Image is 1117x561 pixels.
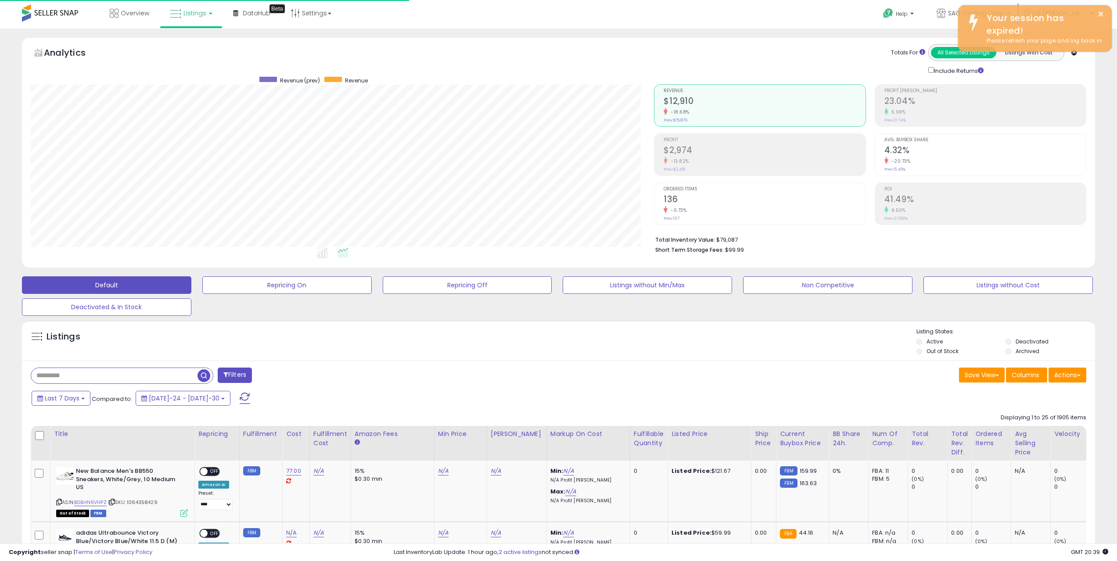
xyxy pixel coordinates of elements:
div: 15% [355,467,427,475]
button: Listings without Cost [923,276,1093,294]
label: Archived [1016,347,1039,355]
small: Prev: $3,451 [664,167,686,172]
div: Cost [286,429,306,439]
span: $99.99 [725,246,744,254]
div: Ship Price [755,429,772,448]
span: [DATE]-24 - [DATE]-30 [149,394,219,403]
small: -20.73% [888,158,911,164]
button: Repricing On [202,276,372,294]
button: Default [22,276,191,294]
img: 31GBzQdLmyL._SL40_.jpg [56,467,74,485]
small: (0%) [975,475,988,482]
a: N/A [565,487,576,496]
div: Totals For [891,49,925,57]
div: FBM: n/a [872,537,901,545]
a: 77.00 [286,467,301,475]
div: Amazon Fees [355,429,431,439]
div: 0 [912,483,947,491]
div: Min Price [438,429,483,439]
button: Non Competitive [743,276,912,294]
small: Prev: 5.45% [884,167,905,172]
div: Tooltip anchor [269,4,285,13]
div: Amazon AI [198,543,229,550]
div: $121.67 [672,467,744,475]
strong: Copyright [9,548,41,556]
span: Revenue [664,89,865,93]
div: Current Buybox Price [780,429,825,448]
button: [DATE]-24 - [DATE]-30 [136,391,230,406]
a: N/A [491,467,501,475]
div: ASIN: [56,467,188,516]
span: Revenue [345,77,368,84]
div: Ordered Items [975,429,1007,448]
span: Last 7 Days [45,394,79,403]
div: Last InventoryLab Update: 1 hour ago, not synced. [394,548,1108,557]
button: Deactivated & In Stock [22,298,191,316]
button: Save View [959,368,1005,382]
b: adidas Ultrabounce Victory Blue/Victory Blue/White 11.5 D (M) [76,529,183,547]
span: Avg. Buybox Share [884,138,1086,143]
a: N/A [438,467,449,475]
small: Prev: $15,876 [664,118,687,123]
span: ROI [884,187,1086,192]
div: Velocity [1054,429,1086,439]
label: Active [927,338,943,345]
span: Columns [1012,371,1039,379]
small: (0%) [912,475,924,482]
h2: 136 [664,194,865,206]
div: FBM: 5 [872,475,901,483]
div: seller snap | | [9,548,152,557]
span: All listings that are currently out of stock and unavailable for purchase on Amazon [56,510,89,517]
b: Short Term Storage Fees: [655,246,724,254]
b: Min: [550,467,564,475]
div: 0 [1054,529,1090,537]
small: (0%) [1054,475,1067,482]
div: FBA: 11 [872,467,901,475]
h2: 23.04% [884,96,1086,108]
button: All Selected Listings [931,47,996,58]
a: B0BHN9VHPZ [74,499,107,506]
div: Total Rev. [912,429,944,448]
a: N/A [286,529,297,537]
b: Max: [550,487,566,496]
a: N/A [563,529,574,537]
b: Listed Price: [672,529,711,537]
small: FBM [780,479,797,488]
span: | SKU: 1064358429 [108,499,158,506]
div: Displaying 1 to 25 of 1905 items [1001,414,1086,422]
p: N/A Profit [PERSON_NAME] [550,540,623,546]
span: Overview [121,9,149,18]
span: Help [896,10,908,18]
small: Prev: 37.89% [884,216,908,221]
small: (0%) [912,538,924,545]
div: 15% [355,529,427,537]
small: (0%) [1054,538,1067,545]
span: 163.63 [800,479,817,487]
button: Last 7 Days [32,391,90,406]
a: N/A [491,529,501,537]
h5: Analytics [44,46,103,61]
div: Avg Selling Price [1015,429,1047,457]
small: 9.50% [888,207,906,214]
button: Repricing Off [383,276,552,294]
b: Min: [550,529,564,537]
small: Prev: 21.74% [884,118,906,123]
span: 159.99 [800,467,817,475]
div: Repricing [198,429,236,439]
span: Listings [183,9,206,18]
span: OFF [208,468,222,475]
b: New Balance Men's BB550 Sneakers, White/Grey, 10 Medium US [76,467,183,494]
div: 0.00 [951,467,965,475]
div: 0 [634,467,661,475]
span: 2025-08-11 20:39 GMT [1071,548,1108,556]
div: $0.30 min [355,537,427,545]
div: 0 [634,529,661,537]
label: Deactivated [1016,338,1049,345]
small: 5.98% [888,109,906,115]
div: Amazon AI [198,481,229,489]
p: N/A Profit [PERSON_NAME] [550,498,623,504]
small: Prev: 137 [664,216,679,221]
div: Total Rev. Diff. [951,429,968,457]
a: N/A [313,529,324,537]
th: The percentage added to the cost of goods (COGS) that forms the calculator for Min & Max prices. [546,426,630,461]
